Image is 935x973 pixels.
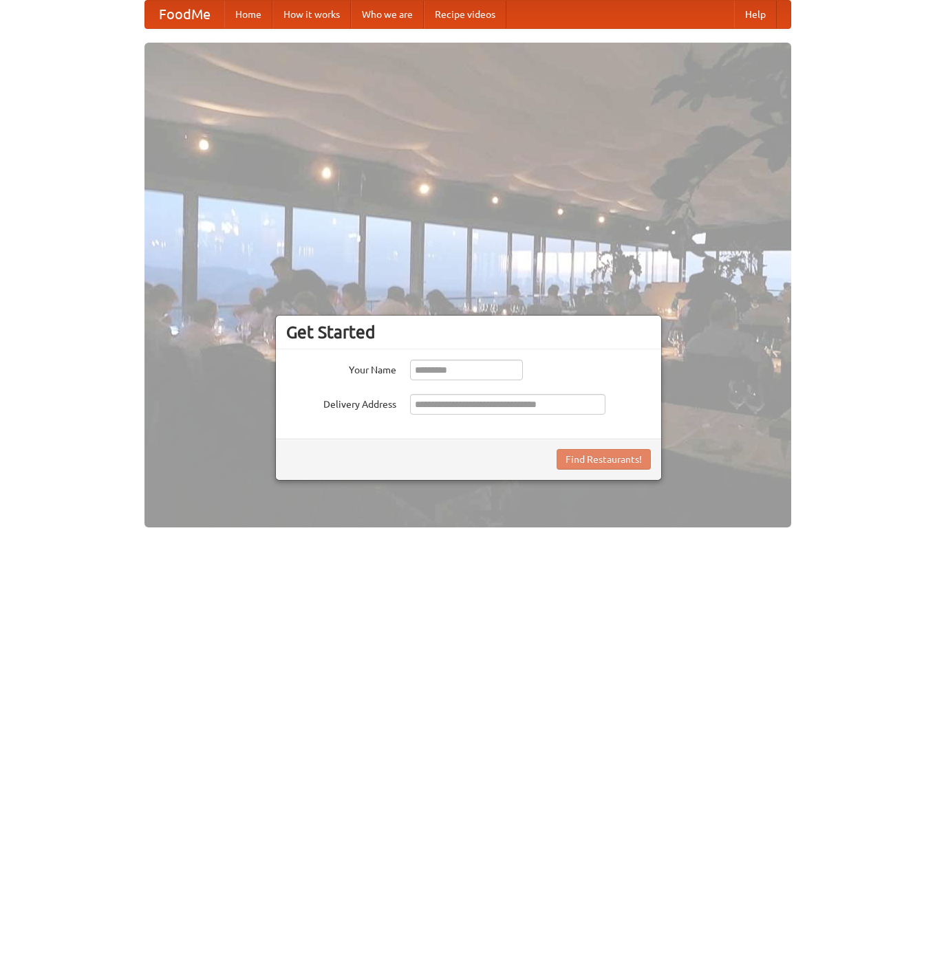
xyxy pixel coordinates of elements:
[424,1,506,28] a: Recipe videos
[351,1,424,28] a: Who we are
[272,1,351,28] a: How it works
[224,1,272,28] a: Home
[734,1,777,28] a: Help
[145,1,224,28] a: FoodMe
[557,449,651,470] button: Find Restaurants!
[286,360,396,377] label: Your Name
[286,394,396,411] label: Delivery Address
[286,322,651,342] h3: Get Started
